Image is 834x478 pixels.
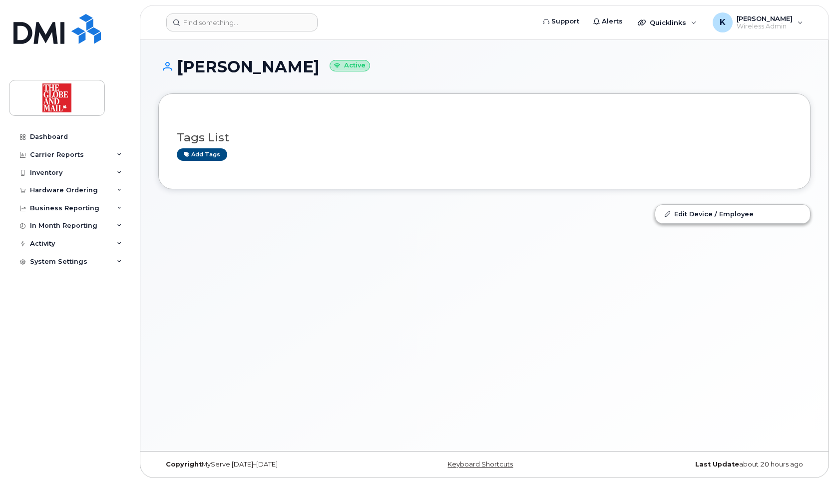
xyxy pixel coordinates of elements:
h1: [PERSON_NAME] [158,58,811,75]
div: about 20 hours ago [593,461,811,469]
small: Active [330,60,370,71]
a: Edit Device / Employee [655,205,810,223]
div: MyServe [DATE]–[DATE] [158,461,376,469]
h3: Tags List [177,131,792,144]
strong: Last Update [695,461,739,468]
a: Add tags [177,148,227,161]
a: Keyboard Shortcuts [447,461,513,468]
strong: Copyright [166,461,202,468]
